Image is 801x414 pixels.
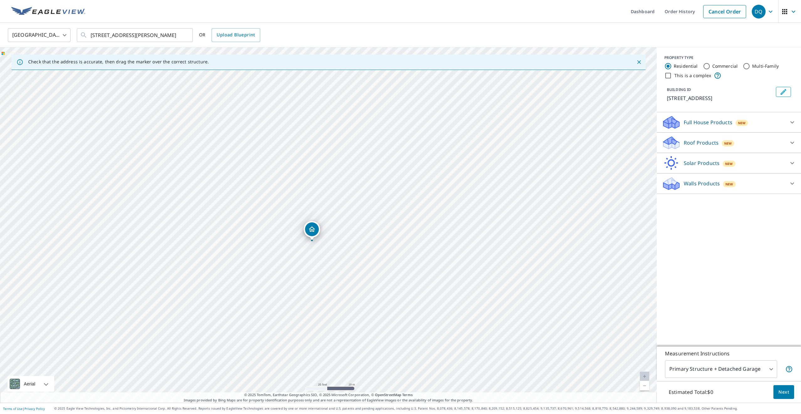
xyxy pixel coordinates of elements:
[212,28,260,42] a: Upload Blueprint
[674,72,711,79] label: This is a complex
[778,388,789,396] span: Next
[664,385,718,399] p: Estimated Total: $0
[684,119,732,126] p: Full House Products
[3,406,23,411] a: Terms of Use
[725,161,733,166] span: New
[304,221,320,241] div: Dropped pin, building 1, Residential property, 1075 Duquesne Blvd Duquesne, PA 15110
[8,376,54,392] div: Aerial
[776,87,791,97] button: Edit building 1
[664,55,793,61] div: PROPERTY TYPE
[785,365,793,373] span: Your report will include the primary structure and a detached garage if one exists.
[674,63,698,69] label: Residential
[662,176,796,191] div: Walls ProductsNew
[703,5,746,18] a: Cancel Order
[684,159,719,167] p: Solar Products
[199,28,260,42] div: OR
[11,7,85,16] img: EV Logo
[662,156,796,171] div: Solar ProductsNew
[667,87,691,92] p: BUILDING ID
[665,360,777,378] div: Primary Structure + Detached Garage
[244,392,413,398] span: © 2025 TomTom, Earthstar Geographics SIO, © 2025 Microsoft Corporation, ©
[635,58,643,66] button: Close
[773,385,794,399] button: Next
[684,139,719,146] p: Roof Products
[665,350,793,357] p: Measurement Instructions
[667,94,773,102] p: [STREET_ADDRESS]
[54,406,798,411] p: © 2025 Eagle View Technologies, Inc. and Pictometry International Corp. All Rights Reserved. Repo...
[3,407,45,411] p: |
[217,31,255,39] span: Upload Blueprint
[375,392,401,397] a: OpenStreetMap
[684,180,720,187] p: Walls Products
[725,182,733,187] span: New
[724,141,732,146] span: New
[712,63,738,69] label: Commercial
[752,5,766,19] div: DQ
[402,392,413,397] a: Terms
[22,376,37,392] div: Aerial
[752,63,779,69] label: Multi-Family
[28,59,209,65] p: Check that the address is accurate, then drag the marker over the correct structure.
[738,120,746,125] span: New
[640,372,649,381] a: Current Level 20, Zoom In Disabled
[24,406,45,411] a: Privacy Policy
[662,115,796,130] div: Full House ProductsNew
[91,26,180,44] input: Search by address or latitude-longitude
[662,135,796,150] div: Roof ProductsNew
[640,381,649,390] a: Current Level 20, Zoom Out
[8,26,71,44] div: [GEOGRAPHIC_DATA]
